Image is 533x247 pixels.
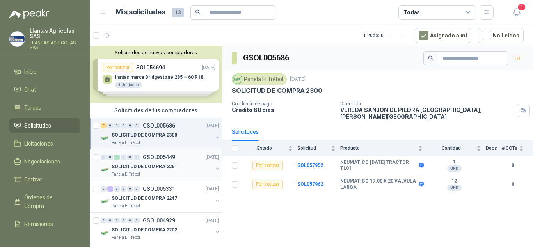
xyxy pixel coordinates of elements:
[195,9,201,15] span: search
[121,155,126,160] div: 0
[243,52,290,64] h3: GSOL005686
[143,186,175,192] p: GSOL005331
[232,107,334,113] p: Crédito 60 días
[24,139,53,148] span: Licitaciones
[127,186,133,192] div: 0
[24,220,53,228] span: Remisiones
[93,50,219,55] button: Solicitudes de nuevos compradores
[134,186,140,192] div: 0
[9,190,80,213] a: Órdenes de Compra
[427,159,481,165] b: 1
[112,226,177,234] p: SOLICITUD DE COMPRA 2202
[24,121,51,130] span: Solicitudes
[232,73,287,85] div: Panela El Trébol
[24,157,60,166] span: Negociaciones
[134,123,140,128] div: 0
[403,8,420,17] div: Todas
[252,180,283,189] div: Por cotizar
[107,155,113,160] div: 0
[30,28,80,39] p: Llantas Agricolas SAS
[233,75,242,84] img: Company Logo
[112,195,177,202] p: SOLICITUD DE COMPRA 2247
[101,155,107,160] div: 0
[101,184,220,209] a: 0 1 0 0 0 0 GSOL005331[DATE] Company LogoSOLICITUD DE COMPRA 2247Panela El Trébol
[297,146,329,151] span: Solicitud
[340,160,417,172] b: NEUMATICO [DATE] TRACTOR TL01
[517,4,526,11] span: 1
[340,178,417,190] b: NEUMATICO 17.00 X 20 VALVULA LARGA
[9,172,80,187] a: Cotizar
[340,141,427,156] th: Producto
[206,122,219,130] p: [DATE]
[427,146,475,151] span: Cantidad
[127,218,133,223] div: 0
[112,140,140,146] p: Panela El Trébol
[101,121,220,146] a: 2 0 0 0 0 0 GSOL005686[DATE] Company LogoSOLICITUD DE COMPRA 2300Panela El Trébol
[143,218,175,223] p: GSOL004929
[206,154,219,161] p: [DATE]
[143,123,175,128] p: GSOL005686
[252,161,283,170] div: Por cotizar
[502,141,533,156] th: # COTs
[134,218,140,223] div: 0
[290,76,306,83] p: [DATE]
[112,203,140,209] p: Panela El Trébol
[297,163,323,168] b: SOL057952
[101,186,107,192] div: 0
[112,235,140,241] p: Panela El Trébol
[127,123,133,128] div: 0
[340,107,513,120] p: VEREDA SANJON DE PIEDRA [GEOGRAPHIC_DATA] , [PERSON_NAME][GEOGRAPHIC_DATA]
[101,153,220,178] a: 0 0 1 0 0 0 GSOL005449[DATE] Company LogoSOLICITUD DE COMPRA 2261Panela El Trébol
[232,101,334,107] p: Condición de pago
[9,217,80,231] a: Remisiones
[9,136,80,151] a: Licitaciones
[121,186,126,192] div: 0
[9,154,80,169] a: Negociaciones
[172,8,184,17] span: 13
[30,41,80,50] p: LLANTAS AGRICOLAS SAS
[101,228,110,238] img: Company Logo
[101,218,107,223] div: 0
[232,128,259,136] div: Solicitudes
[427,141,486,156] th: Cantidad
[415,28,471,43] button: Asignado a mi
[127,155,133,160] div: 0
[101,133,110,143] img: Company Logo
[114,218,120,223] div: 0
[427,178,481,185] b: 12
[115,7,165,18] h1: Mis solicitudes
[9,9,49,19] img: Logo peakr
[243,146,286,151] span: Estado
[24,68,37,76] span: Inicio
[232,87,322,95] p: SOLICITUD DE COMPRA 2300
[447,165,462,172] div: UND
[107,123,113,128] div: 0
[114,155,120,160] div: 1
[9,64,80,79] a: Inicio
[101,123,107,128] div: 2
[107,186,113,192] div: 1
[478,28,524,43] button: No Leídos
[243,141,297,156] th: Estado
[9,100,80,115] a: Tareas
[112,163,177,171] p: SOLICITUD DE COMPRA 2261
[101,216,220,241] a: 0 0 0 0 0 0 GSOL004929[DATE] Company LogoSOLICITUD DE COMPRA 2202Panela El Trébol
[297,141,340,156] th: Solicitud
[24,85,36,94] span: Chat
[340,146,416,151] span: Producto
[114,186,120,192] div: 0
[10,32,25,46] img: Company Logo
[90,103,222,118] div: Solicitudes de tus compradores
[502,162,524,169] b: 0
[112,171,140,178] p: Panela El Trébol
[101,197,110,206] img: Company Logo
[447,185,462,191] div: UND
[510,5,524,20] button: 1
[206,217,219,224] p: [DATE]
[107,218,113,223] div: 0
[297,181,323,187] a: SOL057962
[9,118,80,133] a: Solicitudes
[502,146,517,151] span: # COTs
[24,103,41,112] span: Tareas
